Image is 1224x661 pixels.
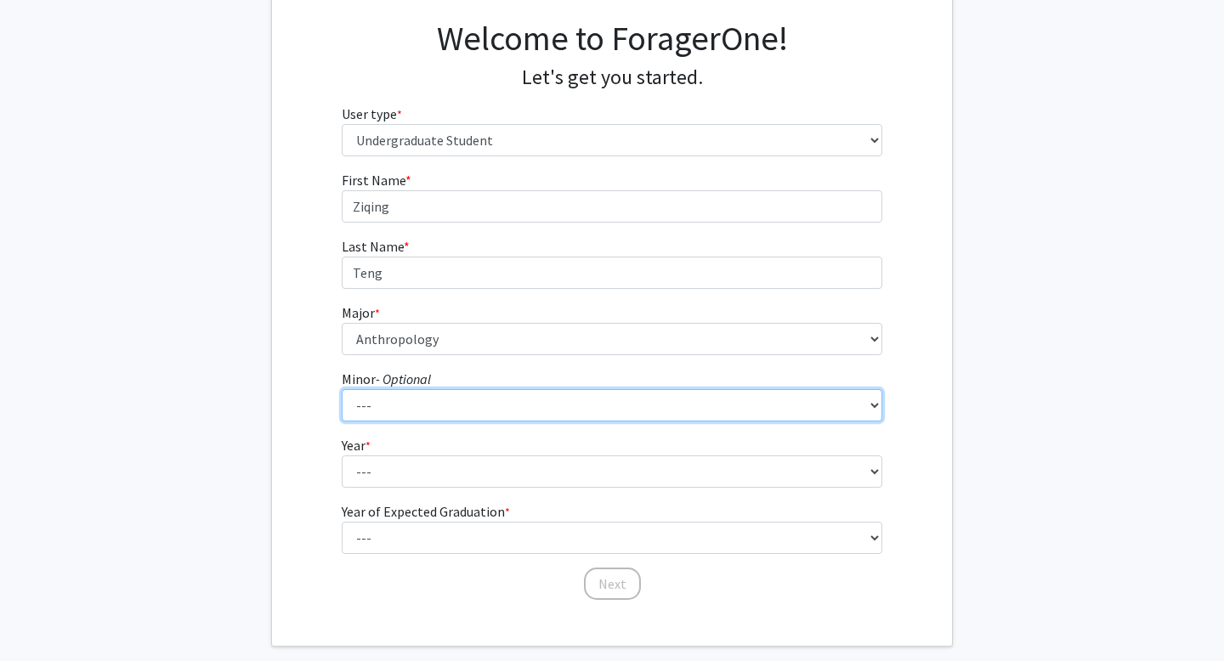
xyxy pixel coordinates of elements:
i: - Optional [376,370,431,387]
label: User type [342,104,402,124]
label: Year [342,435,371,455]
label: Year of Expected Graduation [342,501,510,522]
span: Last Name [342,238,404,255]
h1: Welcome to ForagerOne! [342,18,883,59]
span: First Name [342,172,405,189]
label: Minor [342,369,431,389]
button: Next [584,568,641,600]
label: Major [342,302,380,323]
iframe: Chat [13,585,72,648]
h4: Let's get you started. [342,65,883,90]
